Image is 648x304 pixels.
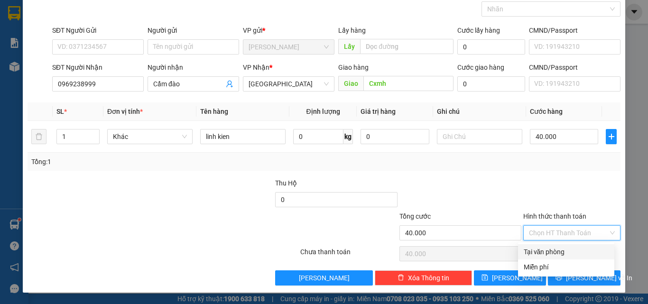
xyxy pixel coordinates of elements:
[249,40,329,54] span: Phan Thiết
[113,129,187,144] span: Khác
[249,77,329,91] span: Đà Lạt
[275,179,297,187] span: Thu Hộ
[299,273,350,283] span: [PERSON_NAME]
[566,273,632,283] span: [PERSON_NAME] và In
[529,25,620,36] div: CMND/Passport
[524,247,609,257] div: Tại văn phòng
[437,129,522,144] input: Ghi Chú
[243,64,269,71] span: VP Nhận
[492,273,543,283] span: [PERSON_NAME]
[399,212,431,220] span: Tổng cước
[474,270,546,286] button: save[PERSON_NAME]
[524,262,609,272] div: Miễn phí
[548,270,620,286] button: printer[PERSON_NAME] và In
[433,102,526,121] th: Ghi chú
[56,108,64,115] span: SL
[200,129,286,144] input: VD: Bàn, Ghế
[306,108,340,115] span: Định lượng
[343,129,353,144] span: kg
[107,108,143,115] span: Đơn vị tính
[360,39,454,54] input: Dọc đường
[338,64,369,71] span: Giao hàng
[148,25,239,36] div: Người gửi
[363,76,454,91] input: Dọc đường
[299,247,398,263] div: Chưa thanh toán
[606,129,617,144] button: plus
[375,270,472,286] button: deleteXóa Thông tin
[457,39,525,55] input: Cước lấy hàng
[275,270,372,286] button: [PERSON_NAME]
[457,76,525,92] input: Cước giao hàng
[338,27,366,34] span: Lấy hàng
[338,76,363,91] span: Giao
[226,80,233,88] span: user-add
[52,62,144,73] div: SĐT Người Nhận
[31,157,251,167] div: Tổng: 1
[530,108,563,115] span: Cước hàng
[338,39,360,54] span: Lấy
[31,129,46,144] button: delete
[52,25,144,36] div: SĐT Người Gửi
[148,62,239,73] div: Người nhận
[243,25,334,36] div: VP gửi
[398,274,404,282] span: delete
[457,27,500,34] label: Cước lấy hàng
[523,212,586,220] label: Hình thức thanh toán
[555,274,562,282] span: printer
[529,62,620,73] div: CMND/Passport
[408,273,449,283] span: Xóa Thông tin
[361,129,429,144] input: 0
[200,108,228,115] span: Tên hàng
[361,108,396,115] span: Giá trị hàng
[457,64,504,71] label: Cước giao hàng
[606,133,616,140] span: plus
[481,274,488,282] span: save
